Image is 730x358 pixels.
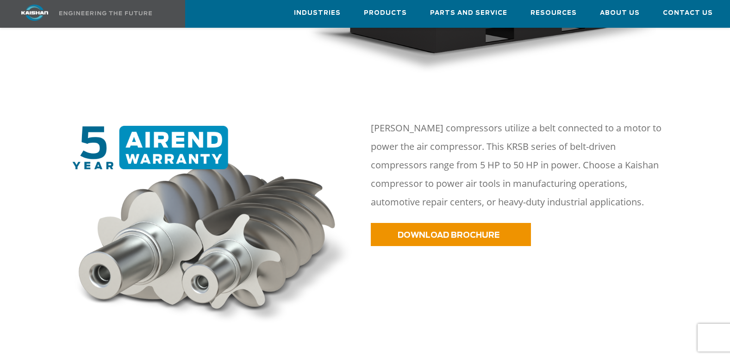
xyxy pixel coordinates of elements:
[364,0,407,25] a: Products
[67,126,360,329] img: warranty
[430,8,507,19] span: Parts and Service
[663,0,713,25] a: Contact Us
[59,11,152,15] img: Engineering the future
[371,119,664,211] p: [PERSON_NAME] compressors utilize a belt connected to a motor to power the air compressor. This K...
[530,0,577,25] a: Resources
[530,8,577,19] span: Resources
[371,223,531,246] a: DOWNLOAD BROCHURE
[364,8,407,19] span: Products
[294,8,341,19] span: Industries
[430,0,507,25] a: Parts and Service
[600,0,640,25] a: About Us
[663,8,713,19] span: Contact Us
[600,8,640,19] span: About Us
[294,0,341,25] a: Industries
[398,231,499,239] span: DOWNLOAD BROCHURE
